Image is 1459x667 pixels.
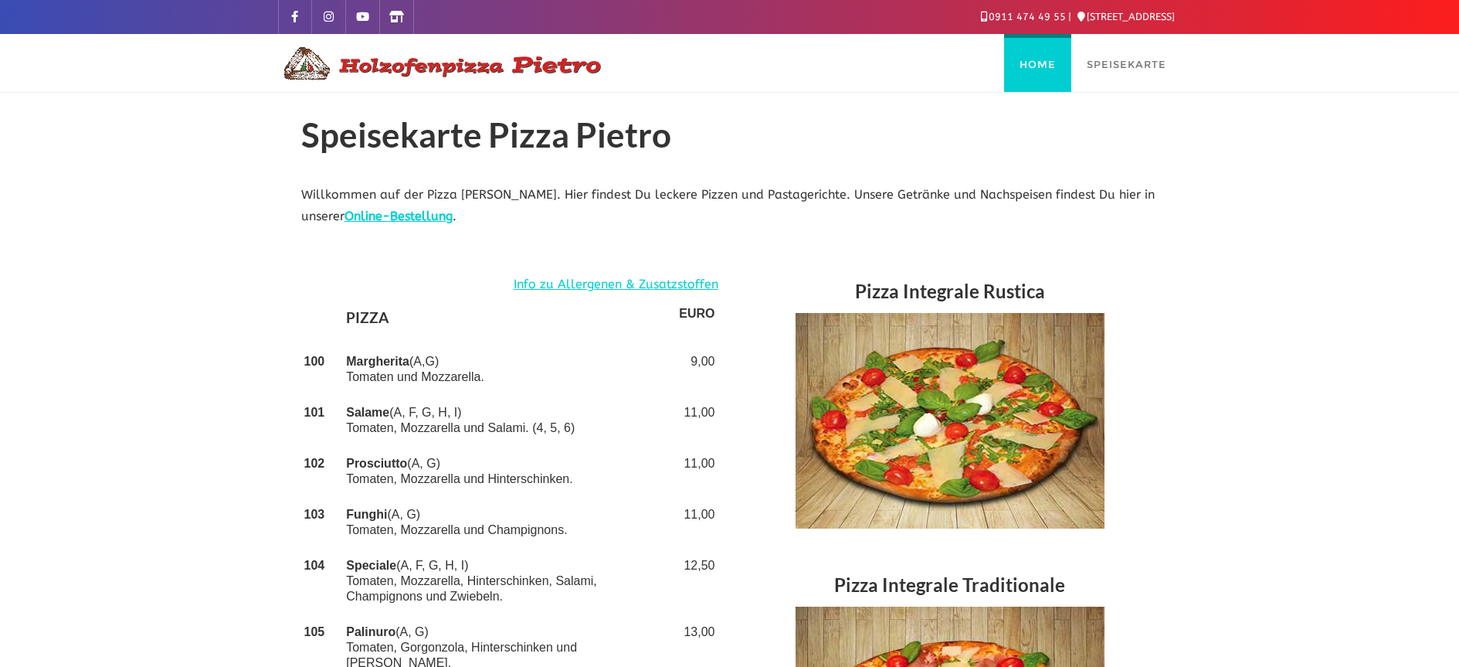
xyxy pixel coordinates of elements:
strong: 105 [304,625,325,638]
td: 11,00 [676,446,718,497]
h4: PIZZA [346,306,673,334]
strong: Speciale [346,559,396,572]
h1: Speisekarte Pizza Pietro [301,116,1159,161]
td: 12,50 [676,548,718,614]
td: (A, F, G, H, I) Tomaten, Mozzarella, Hinterschinken, Salami, Champignons und Zwiebeln. [343,548,676,614]
strong: 100 [304,355,325,368]
strong: Salame [346,406,389,419]
strong: EURO [679,307,714,320]
strong: Prosciutto [346,457,407,470]
a: Online-Bestellung [344,209,453,223]
strong: 104 [304,559,325,572]
h3: Pizza Integrale Rustica [741,274,1159,313]
span: Speisekarte [1087,58,1166,70]
img: Logo [278,45,602,82]
h3: Pizza Integrale Traditionale [741,567,1159,607]
td: (A, G) Tomaten, Mozzarella und Champignons. [343,497,676,548]
strong: 103 [304,508,325,521]
td: (A, F, G, H, I) Tomaten, Mozzarella und Salami. (4, 5, 6) [343,395,676,446]
span: Home [1020,58,1056,70]
a: Home [1004,34,1071,92]
strong: 102 [304,457,325,470]
a: Speisekarte [1071,34,1182,92]
td: (A, G) Tomaten, Mozzarella und Hinterschinken. [343,446,676,497]
img: Speisekarte - Pizza Integrale Rustica [796,313,1104,529]
a: Info zu Allergenen & Zusatzstoffen [514,274,718,296]
a: 0911 474 49 55 [981,11,1066,22]
strong: Palinuro [346,625,395,638]
td: 9,00 [676,344,718,395]
td: 11,00 [676,395,718,446]
strong: Funghi [346,508,387,521]
p: Willkommen auf der Pizza [PERSON_NAME]. Hier findest Du leckere Pizzen und Pastagerichte. Unsere ... [301,184,1159,229]
strong: Margherita [346,355,409,368]
td: (A,G) Tomaten und Mozzarella. [343,344,676,395]
a: [STREET_ADDRESS] [1077,11,1175,22]
td: 11,00 [676,497,718,548]
strong: 101 [304,406,325,419]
